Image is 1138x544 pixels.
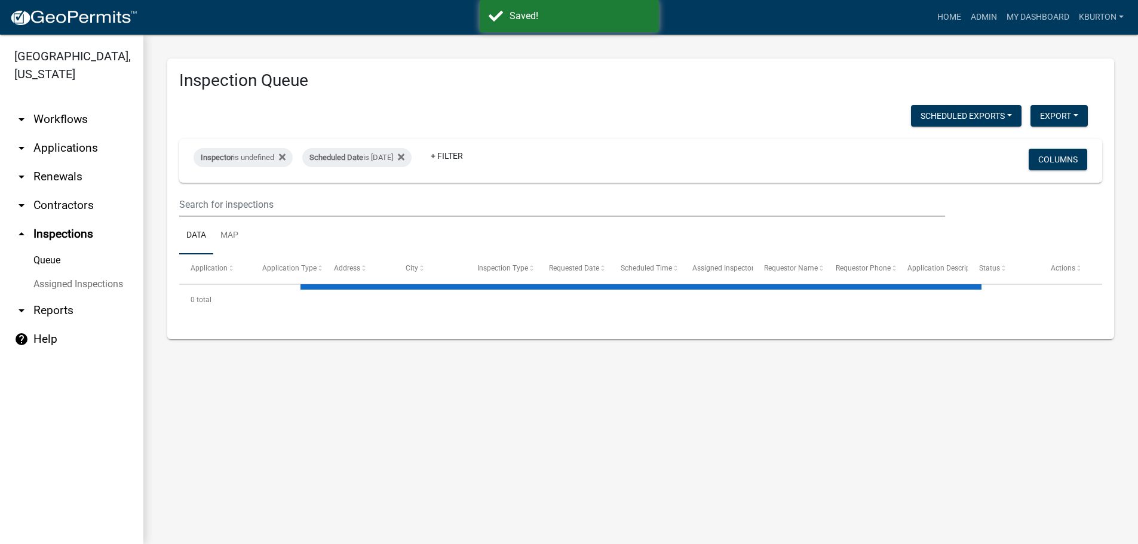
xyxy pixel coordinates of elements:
span: Inspector [201,153,233,162]
div: Saved! [510,9,650,23]
a: My Dashboard [1002,6,1074,29]
datatable-header-cell: Requestor Name [753,254,824,283]
a: kburton [1074,6,1128,29]
h3: Inspection Queue [179,70,1102,91]
span: Requested Date [549,264,599,272]
span: Application Type [262,264,317,272]
div: is undefined [194,148,293,167]
i: arrow_drop_down [14,112,29,127]
span: Scheduled Date [309,153,363,162]
input: Search for inspections [179,192,945,217]
datatable-header-cell: City [394,254,466,283]
datatable-header-cell: Assigned Inspector [681,254,753,283]
datatable-header-cell: Inspection Type [466,254,538,283]
a: Map [213,217,246,255]
span: Requestor Name [764,264,818,272]
datatable-header-cell: Status [968,254,1039,283]
span: Application [191,264,228,272]
i: arrow_drop_down [14,303,29,318]
datatable-header-cell: Scheduled Time [609,254,681,283]
div: 0 total [179,285,1102,315]
datatable-header-cell: Requested Date [538,254,609,283]
datatable-header-cell: Address [323,254,394,283]
span: Address [334,264,360,272]
span: Inspection Type [477,264,528,272]
i: arrow_drop_down [14,198,29,213]
i: arrow_drop_down [14,141,29,155]
a: Home [933,6,966,29]
i: help [14,332,29,346]
button: Export [1030,105,1088,127]
button: Scheduled Exports [911,105,1022,127]
a: Admin [966,6,1002,29]
span: Requestor Phone [836,264,891,272]
datatable-header-cell: Application [179,254,251,283]
span: Scheduled Time [621,264,672,272]
datatable-header-cell: Requestor Phone [824,254,896,283]
span: Status [979,264,1000,272]
i: arrow_drop_up [14,227,29,241]
span: Assigned Inspector [692,264,754,272]
span: Actions [1051,264,1075,272]
button: Columns [1029,149,1087,170]
span: Application Description [907,264,983,272]
i: arrow_drop_down [14,170,29,184]
a: Data [179,217,213,255]
datatable-header-cell: Actions [1039,254,1111,283]
div: is [DATE] [302,148,412,167]
datatable-header-cell: Application Type [251,254,323,283]
datatable-header-cell: Application Description [896,254,968,283]
span: City [406,264,418,272]
a: + Filter [421,145,473,167]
